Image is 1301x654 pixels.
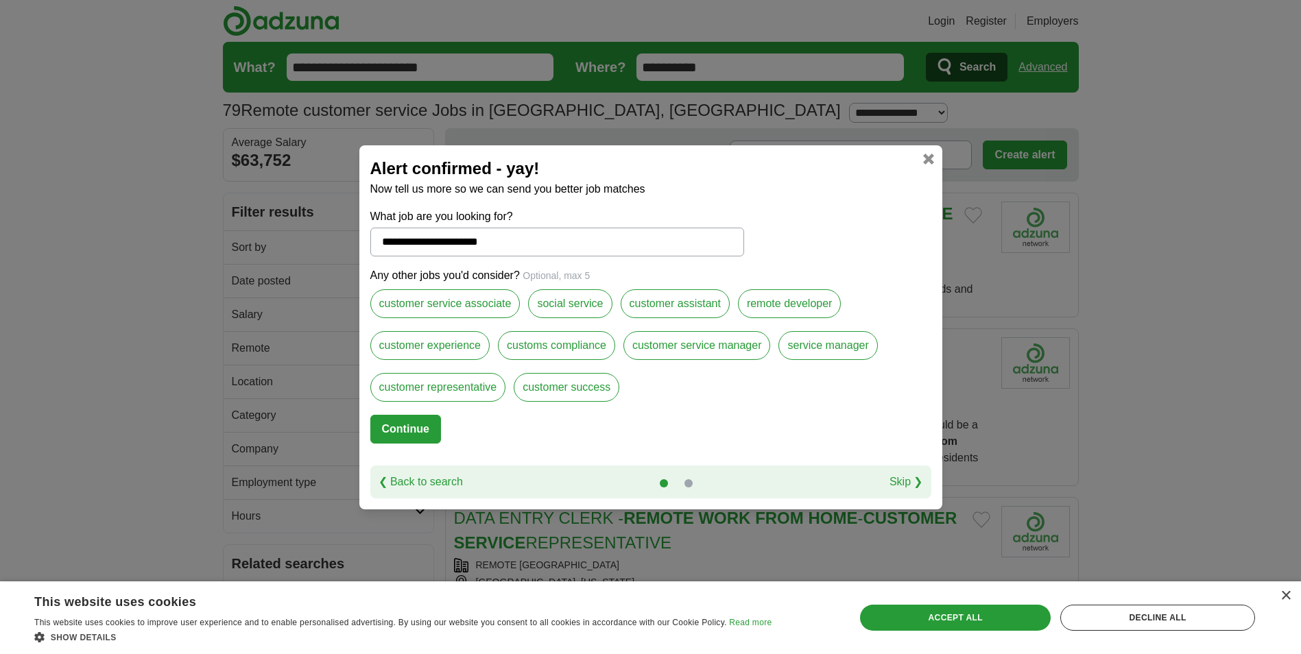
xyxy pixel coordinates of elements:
label: customer assistant [621,289,730,318]
a: Read more, opens a new window [729,618,772,627]
span: Show details [51,633,117,642]
label: customer success [514,373,619,402]
span: Optional, max 5 [523,270,590,281]
button: Continue [370,415,441,444]
label: customer representative [370,373,506,402]
label: customer service manager [623,331,771,360]
span: This website uses cookies to improve user experience and to enable personalised advertising. By u... [34,618,727,627]
label: remote developer [738,289,842,318]
p: Any other jobs you'd consider? [370,267,931,284]
label: service manager [778,331,877,360]
h2: Alert confirmed - yay! [370,156,931,181]
p: Now tell us more so we can send you better job matches [370,181,931,197]
a: ❮ Back to search [379,474,463,490]
label: customer service associate [370,289,521,318]
label: customer experience [370,331,490,360]
a: Skip ❯ [890,474,923,490]
label: customs compliance [498,331,615,360]
div: Decline all [1060,605,1255,631]
label: What job are you looking for? [370,208,744,225]
div: This website uses cookies [34,590,737,610]
div: Show details [34,630,772,644]
div: Accept all [860,605,1051,631]
div: Close [1280,591,1291,601]
label: social service [528,289,612,318]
